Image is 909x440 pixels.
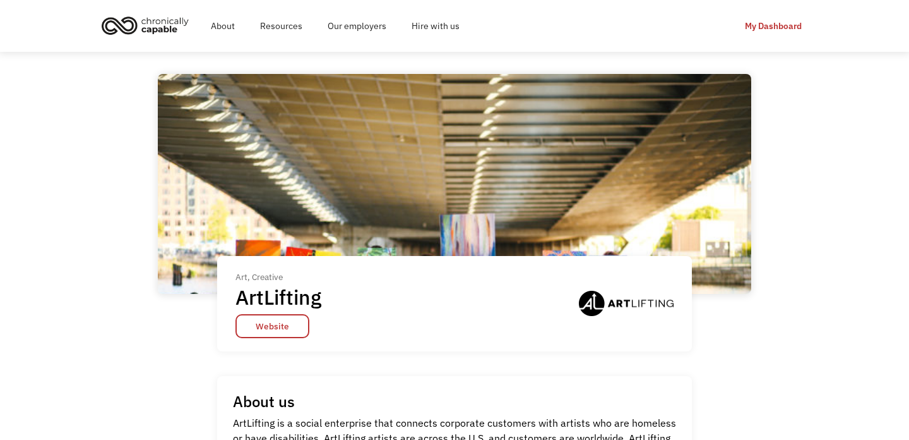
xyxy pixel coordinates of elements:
[98,11,193,39] img: Chronically Capable logo
[198,6,247,46] a: About
[399,6,472,46] a: Hire with us
[235,269,330,284] div: Art, Creative
[235,314,309,338] a: Website
[735,15,811,37] a: My Dashboard
[98,11,198,39] a: home
[745,18,802,34] div: My Dashboard
[247,6,315,46] a: Resources
[233,392,295,411] h1: About us
[315,6,399,46] a: Our employers
[235,284,321,310] h1: ArtLifting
